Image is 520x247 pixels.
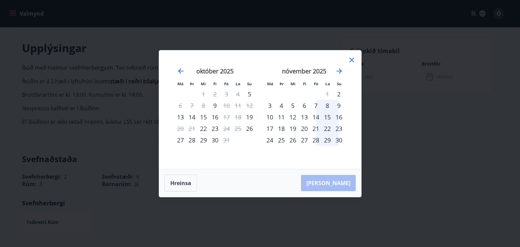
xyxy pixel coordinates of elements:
td: Choose sunnudagur, 26. október 2025 as your check-in date. It’s available. [244,123,255,134]
td: Choose fimmtudagur, 13. nóvember 2025 as your check-in date. It’s available. [299,111,310,123]
td: Choose mánudagur, 3. nóvember 2025 as your check-in date. It’s available. [264,100,276,111]
div: 15 [322,111,333,123]
td: Choose fimmtudagur, 27. nóvember 2025 as your check-in date. It’s available. [299,134,310,146]
div: 13 [299,111,310,123]
td: Choose þriðjudagur, 25. nóvember 2025 as your check-in date. It’s available. [276,134,287,146]
td: Not available. föstudagur, 17. október 2025 [221,111,232,123]
td: Choose fimmtudagur, 23. október 2025 as your check-in date. It’s available. [209,123,221,134]
td: Choose sunnudagur, 5. október 2025 as your check-in date. It’s available. [244,88,255,100]
td: Choose þriðjudagur, 11. nóvember 2025 as your check-in date. It’s available. [276,111,287,123]
small: Fö [314,81,318,86]
td: Not available. fimmtudagur, 2. október 2025 [209,88,221,100]
small: Fi [303,81,306,86]
div: 7 [310,100,322,111]
td: Not available. mánudagur, 6. október 2025 [175,100,186,111]
td: Choose þriðjudagur, 18. nóvember 2025 as your check-in date. It’s available. [276,123,287,134]
div: 28 [310,134,322,146]
td: Choose mánudagur, 24. nóvember 2025 as your check-in date. It’s available. [264,134,276,146]
div: Aðeins innritun í boði [333,88,345,100]
div: 19 [287,123,299,134]
td: Choose miðvikudagur, 26. nóvember 2025 as your check-in date. It’s available. [287,134,299,146]
div: 15 [198,111,209,123]
td: Not available. miðvikudagur, 8. október 2025 [198,100,209,111]
div: 12 [287,111,299,123]
div: Aðeins innritun í boði [209,100,221,111]
div: Aðeins útritun í boði [221,111,232,123]
div: 23 [333,123,345,134]
div: 18 [276,123,287,134]
td: Choose miðvikudagur, 5. nóvember 2025 as your check-in date. It’s available. [287,100,299,111]
td: Not available. föstudagur, 24. október 2025 [221,123,232,134]
td: Choose sunnudagur, 2. nóvember 2025 as your check-in date. It’s available. [333,88,345,100]
td: Not available. mánudagur, 20. október 2025 [175,123,186,134]
td: Not available. laugardagur, 4. október 2025 [232,88,244,100]
td: Choose fimmtudagur, 20. nóvember 2025 as your check-in date. It’s available. [299,123,310,134]
div: 14 [186,111,198,123]
td: Choose sunnudagur, 23. nóvember 2025 as your check-in date. It’s available. [333,123,345,134]
div: Calendar [167,59,353,161]
td: Choose föstudagur, 21. nóvember 2025 as your check-in date. It’s available. [310,123,322,134]
td: Choose föstudagur, 7. nóvember 2025 as your check-in date. It’s available. [310,100,322,111]
td: Not available. laugardagur, 11. október 2025 [232,100,244,111]
div: Aðeins innritun í boði [244,111,255,123]
div: 29 [198,134,209,146]
div: Aðeins útritun í boði [221,123,232,134]
td: Choose miðvikudagur, 15. október 2025 as your check-in date. It’s available. [198,111,209,123]
small: Fö [224,81,229,86]
div: 14 [310,111,322,123]
td: Choose föstudagur, 14. nóvember 2025 as your check-in date. It’s available. [310,111,322,123]
div: Move forward to switch to the next month. [335,67,343,75]
div: 29 [322,134,333,146]
td: Choose fimmtudagur, 16. október 2025 as your check-in date. It’s available. [209,111,221,123]
td: Choose sunnudagur, 30. nóvember 2025 as your check-in date. It’s available. [333,134,345,146]
strong: nóvember 2025 [282,67,326,75]
div: 16 [333,111,345,123]
div: Aðeins útritun í boði [175,123,186,134]
div: 9 [333,100,345,111]
div: 27 [175,134,186,146]
small: La [325,81,330,86]
small: Mi [290,81,296,86]
td: Choose þriðjudagur, 28. október 2025 as your check-in date. It’s available. [186,134,198,146]
td: Not available. föstudagur, 10. október 2025 [221,100,232,111]
div: 30 [333,134,345,146]
div: Move backward to switch to the previous month. [177,67,185,75]
small: Mi [201,81,206,86]
td: Choose sunnudagur, 19. október 2025 as your check-in date. It’s available. [244,111,255,123]
div: 11 [276,111,287,123]
small: Má [177,81,183,86]
div: 20 [299,123,310,134]
td: Not available. sunnudagur, 12. október 2025 [244,100,255,111]
td: Choose föstudagur, 28. nóvember 2025 as your check-in date. It’s available. [310,134,322,146]
div: Aðeins innritun í boði [244,88,255,100]
div: Aðeins innritun í boði [244,123,255,134]
td: Choose sunnudagur, 9. nóvember 2025 as your check-in date. It’s available. [333,100,345,111]
div: 3 [264,100,276,111]
td: Not available. þriðjudagur, 21. október 2025 [186,123,198,134]
div: Aðeins útritun í boði [221,100,232,111]
td: Not available. þriðjudagur, 7. október 2025 [186,100,198,111]
div: 27 [299,134,310,146]
div: 10 [264,111,276,123]
button: Hreinsa [165,175,197,192]
div: 21 [310,123,322,134]
td: Choose fimmtudagur, 6. nóvember 2025 as your check-in date. It’s available. [299,100,310,111]
strong: október 2025 [196,67,234,75]
td: Choose miðvikudagur, 29. október 2025 as your check-in date. It’s available. [198,134,209,146]
div: 8 [322,100,333,111]
div: 26 [287,134,299,146]
td: Choose mánudagur, 17. nóvember 2025 as your check-in date. It’s available. [264,123,276,134]
td: Choose laugardagur, 15. nóvember 2025 as your check-in date. It’s available. [322,111,333,123]
td: Not available. föstudagur, 3. október 2025 [221,88,232,100]
td: Choose þriðjudagur, 4. nóvember 2025 as your check-in date. It’s available. [276,100,287,111]
small: Fi [213,81,217,86]
div: 28 [186,134,198,146]
td: Choose mánudagur, 10. nóvember 2025 as your check-in date. It’s available. [264,111,276,123]
div: 5 [287,100,299,111]
div: 17 [264,123,276,134]
td: Choose miðvikudagur, 22. október 2025 as your check-in date. It’s available. [198,123,209,134]
small: Su [247,81,252,86]
td: Choose laugardagur, 8. nóvember 2025 as your check-in date. It’s available. [322,100,333,111]
td: Not available. miðvikudagur, 1. október 2025 [198,88,209,100]
td: Choose miðvikudagur, 19. nóvember 2025 as your check-in date. It’s available. [287,123,299,134]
